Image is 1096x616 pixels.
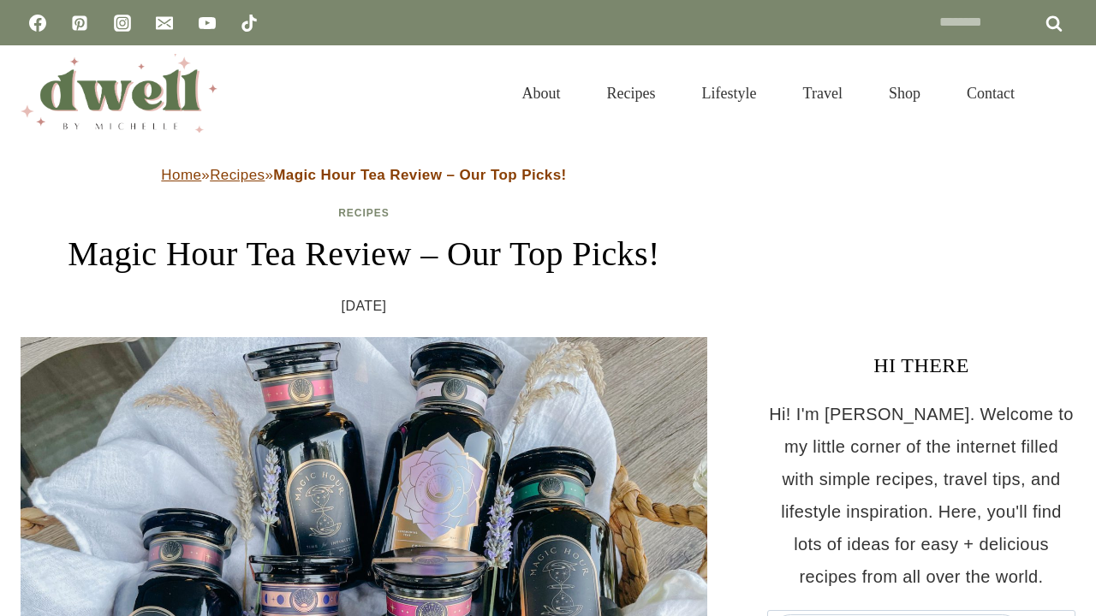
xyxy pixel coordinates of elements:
[147,6,182,40] a: Email
[21,228,707,280] h1: Magic Hour Tea Review – Our Top Picks!
[161,167,201,183] a: Home
[866,63,944,123] a: Shop
[499,63,584,123] a: About
[190,6,224,40] a: YouTube
[584,63,679,123] a: Recipes
[161,167,566,183] span: » »
[679,63,780,123] a: Lifestyle
[232,6,266,40] a: TikTok
[780,63,866,123] a: Travel
[210,167,265,183] a: Recipes
[105,6,140,40] a: Instagram
[342,293,387,319] time: [DATE]
[1046,79,1075,108] button: View Search Form
[499,63,1038,123] nav: Primary Navigation
[767,350,1075,381] h3: HI THERE
[63,6,97,40] a: Pinterest
[338,207,390,219] a: Recipes
[767,398,1075,593] p: Hi! I'm [PERSON_NAME]. Welcome to my little corner of the internet filled with simple recipes, tr...
[944,63,1038,123] a: Contact
[273,167,566,183] strong: Magic Hour Tea Review – Our Top Picks!
[21,54,217,133] img: DWELL by michelle
[21,6,55,40] a: Facebook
